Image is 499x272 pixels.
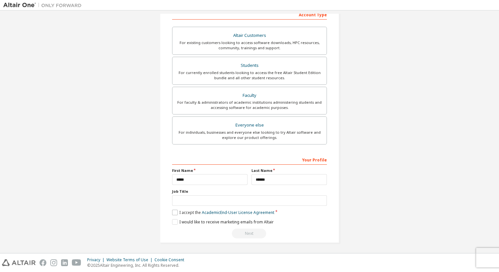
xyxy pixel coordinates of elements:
a: Academic End-User License Agreement [202,210,274,215]
div: Everyone else [176,121,323,130]
div: Cookie Consent [154,257,188,263]
div: Privacy [87,257,106,263]
div: For individuals, businesses and everyone else looking to try Altair software and explore our prod... [176,130,323,140]
label: I accept the [172,210,274,215]
p: © 2025 Altair Engineering, Inc. All Rights Reserved. [87,263,188,268]
div: Account Type [172,9,327,20]
label: I would like to receive marketing emails from Altair [172,219,274,225]
label: Last Name [251,168,327,173]
img: Altair One [3,2,85,8]
label: First Name [172,168,248,173]
div: Altair Customers [176,31,323,40]
img: facebook.svg [40,259,46,266]
img: linkedin.svg [61,259,68,266]
div: Read and acccept EULA to continue [172,229,327,238]
div: Your Profile [172,154,327,165]
div: Website Terms of Use [106,257,154,263]
div: For currently enrolled students looking to access the free Altair Student Edition bundle and all ... [176,70,323,81]
img: youtube.svg [72,259,81,266]
div: Students [176,61,323,70]
label: Job Title [172,189,327,194]
div: For faculty & administrators of academic institutions administering students and accessing softwa... [176,100,323,110]
div: Faculty [176,91,323,100]
div: For existing customers looking to access software downloads, HPC resources, community, trainings ... [176,40,323,51]
img: altair_logo.svg [2,259,36,266]
img: instagram.svg [50,259,57,266]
